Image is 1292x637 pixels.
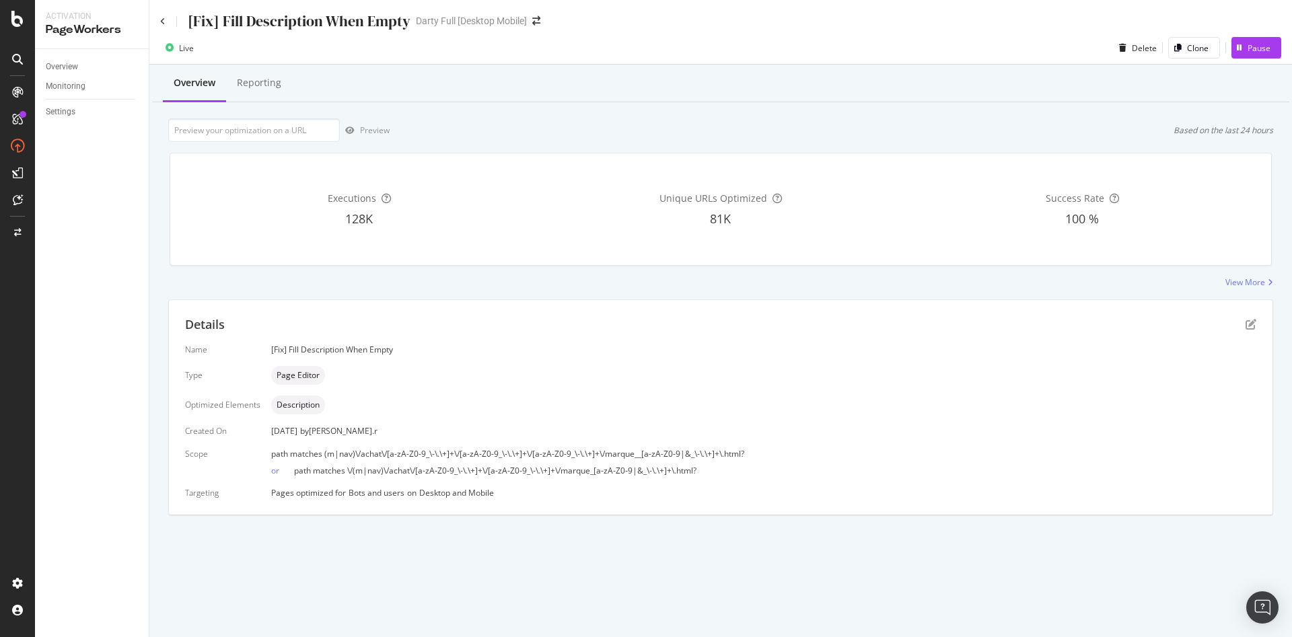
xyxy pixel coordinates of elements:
[271,425,1256,437] div: [DATE]
[1246,591,1279,624] div: Open Intercom Messenger
[185,425,260,437] div: Created On
[328,192,376,204] span: Executions
[1248,42,1270,54] div: Pause
[1114,37,1157,59] button: Delete
[271,465,294,476] div: or
[1046,192,1104,204] span: Success Rate
[710,211,731,227] span: 81K
[185,369,260,381] div: Type
[300,425,378,437] div: by [PERSON_NAME].r
[1132,42,1157,54] div: Delete
[349,487,404,498] div: Bots and users
[46,79,85,93] div: Monitoring
[277,371,320,379] span: Page Editor
[360,124,390,136] div: Preview
[271,344,1256,355] div: [Fix] Fill Description When Empty
[46,60,139,74] a: Overview
[185,344,260,355] div: Name
[271,487,1256,498] div: Pages optimized for on
[160,17,166,26] a: Click to go back
[659,192,767,204] span: Unique URLs Optimized
[1231,37,1281,59] button: Pause
[294,465,696,476] span: path matches \/(m|nav)\/achat\/[a-zA-Z0-9_\-\.\+]+\/[a-zA-Z0-9_\-\.\+]+\/marque_[a-zA-Z0-9|&_\-\....
[185,487,260,498] div: Targeting
[174,76,215,89] div: Overview
[1225,276,1265,288] div: View More
[1174,124,1273,136] div: Based on the last 24 hours
[168,118,340,142] input: Preview your optimization on a URL
[1168,37,1220,59] button: Clone
[271,366,325,385] div: neutral label
[1225,276,1273,288] a: View More
[532,16,540,26] div: arrow-right-arrow-left
[271,448,744,459] span: path matches (m|nav)\/achat\/[a-zA-Z0-9_\-\.\+]+\/[a-zA-Z0-9_\-\.\+]+\/[a-zA-Z0-9_\-\.\+]+\/marqu...
[1065,211,1099,227] span: 100 %
[237,76,281,89] div: Reporting
[185,448,260,459] div: Scope
[185,399,260,410] div: Optimized Elements
[46,11,138,22] div: Activation
[416,14,527,28] div: Darty Full [Desktop Mobile]
[46,105,139,119] a: Settings
[345,211,373,227] span: 128K
[340,120,390,141] button: Preview
[419,487,494,498] div: Desktop and Mobile
[46,60,78,74] div: Overview
[46,105,75,119] div: Settings
[271,396,325,414] div: neutral label
[46,22,138,38] div: PageWorkers
[1187,42,1209,54] div: Clone
[185,316,225,334] div: Details
[1246,319,1256,330] div: pen-to-square
[46,79,139,93] a: Monitoring
[277,401,320,409] span: Description
[179,42,194,54] div: Live
[188,11,410,32] div: [Fix] Fill Description When Empty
